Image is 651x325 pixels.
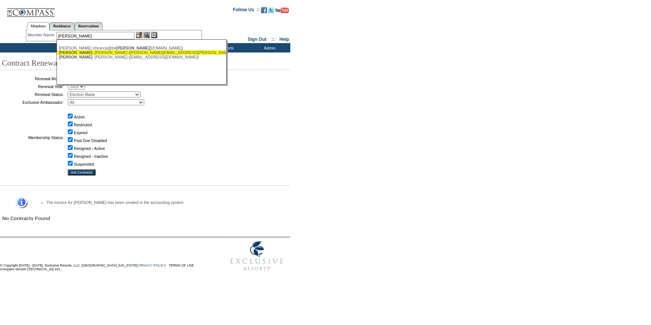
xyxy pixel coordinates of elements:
[169,264,194,267] a: TERMS OF USE
[223,237,290,275] img: Exclusive Resorts
[74,115,85,119] label: Active
[248,37,266,42] a: Sign Out
[151,32,157,38] img: Reservations
[143,32,150,38] img: View
[74,138,107,143] label: Past Due Disabled
[59,50,92,55] span: [PERSON_NAME]
[74,146,105,151] label: Resigned - Active
[2,216,50,221] span: No Contracts Found
[27,22,50,30] a: Members
[2,91,64,97] td: Renewal Status:
[74,162,94,166] label: Suspended
[49,22,75,30] a: Residences
[261,7,267,13] img: Become our fan on Facebook
[6,2,55,17] img: Compass Home
[59,50,224,55] div: , [PERSON_NAME] ([PERSON_NAME][EMAIL_ADDRESS][PERSON_NAME][DOMAIN_NAME])
[116,46,149,50] span: [PERSON_NAME]
[2,107,64,168] td: Membership Status:
[138,264,166,267] a: PRIVACY POLICY
[68,169,96,175] input: Get Contracts
[136,32,142,38] img: b_edit.gif
[59,55,92,59] span: [PERSON_NAME]
[272,37,275,42] span: ::
[46,200,277,205] li: The invoice for [PERSON_NAME] has been created in the accounting system.
[59,55,224,59] div: , [PERSON_NAME] ([EMAIL_ADDRESS][DOMAIN_NAME])
[28,32,57,38] div: Member Name:
[59,46,224,50] div: [PERSON_NAME] (rbranca@be [DOMAIN_NAME])
[268,9,274,14] a: Follow us on Twitter
[2,99,64,105] td: Exclusive Ambassador:
[2,76,64,82] td: Renewal Month:
[74,123,92,127] label: Restricted
[275,9,289,14] a: Subscribe to our YouTube Channel
[275,7,289,13] img: Subscribe to our YouTube Channel
[268,7,274,13] img: Follow us on Twitter
[2,84,64,90] td: Renewal Year:
[247,43,290,52] td: Admin
[11,196,28,209] img: Information Message
[75,22,103,30] a: Reservations
[261,9,267,14] a: Become our fan on Facebook
[74,154,108,159] label: Resigned - Inactive
[74,130,87,135] label: Expired
[233,6,260,15] td: Follow Us ::
[279,37,289,42] a: Help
